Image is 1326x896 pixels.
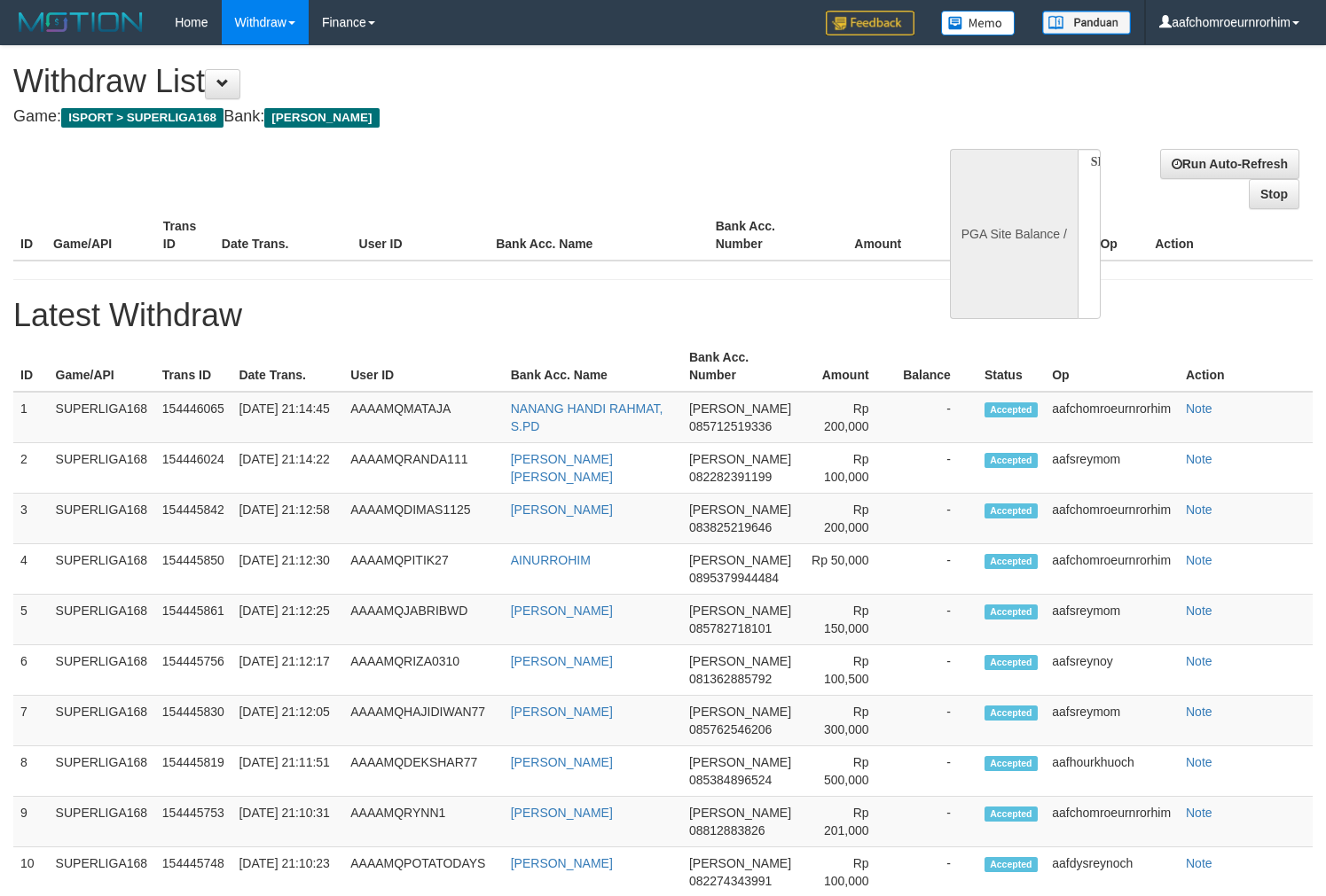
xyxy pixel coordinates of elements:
[1186,806,1212,820] a: Note
[49,494,155,544] td: SUPERLIGA168
[985,857,1038,872] span: Accepted
[1186,401,1212,416] a: Note
[896,544,977,595] td: -
[489,210,708,261] th: Bank Acc. Name
[231,595,343,645] td: [DATE] 21:12:25
[1045,746,1179,797] td: aafhourkhuoch
[985,604,1038,619] span: Accepted
[1045,595,1179,645] td: aafsreymom
[985,756,1038,771] span: Accepted
[985,453,1038,468] span: Accepted
[155,494,232,544] td: 154445842
[985,402,1038,417] span: Accepted
[343,746,504,797] td: AAAAMQDEKSHAR77
[977,341,1045,392] th: Status
[155,341,232,392] th: Trans ID
[231,544,343,595] td: [DATE] 21:12:30
[1042,11,1131,35] img: panduan.png
[343,645,504,696] td: AAAAMQRIZA0310
[343,544,504,595] td: AAAAMQPITIK27
[13,746,49,797] td: 8
[985,554,1038,569] span: Accepted
[13,696,49,746] td: 7
[13,595,49,645] td: 5
[343,696,504,746] td: AAAAMQHAJIDIWAN77
[1186,553,1212,567] a: Note
[215,210,352,261] th: Date Trans.
[689,553,791,567] span: [PERSON_NAME]
[13,544,49,595] td: 4
[511,806,613,820] a: [PERSON_NAME]
[13,298,1313,333] h1: Latest Withdraw
[155,544,232,595] td: 154445850
[231,696,343,746] td: [DATE] 21:12:05
[1186,452,1212,466] a: Note
[896,595,977,645] td: -
[689,604,791,618] span: [PERSON_NAME]
[689,672,772,686] span: 081362885792
[689,722,772,736] span: 085762546206
[799,443,896,494] td: Rp 100,000
[896,645,977,696] td: -
[13,392,49,443] td: 1
[49,544,155,595] td: SUPERLIGA168
[1045,645,1179,696] td: aafsreynoy
[799,645,896,696] td: Rp 100,500
[1148,210,1313,261] th: Action
[689,503,791,517] span: [PERSON_NAME]
[13,9,148,35] img: MOTION_logo.png
[941,11,1016,35] img: Button%20Memo.svg
[896,392,977,443] td: -
[826,11,914,35] img: Feedback.jpg
[343,797,504,847] td: AAAAMQRYNN1
[1045,392,1179,443] td: aafchomroeurnrorhim
[1186,503,1212,517] a: Note
[231,797,343,847] td: [DATE] 21:10:31
[689,571,779,585] span: 0895379944484
[799,746,896,797] td: Rp 500,000
[689,755,791,769] span: [PERSON_NAME]
[511,401,663,433] a: NANANG HANDI RAHMAT, S.PD
[985,503,1038,518] span: Accepted
[49,645,155,696] td: SUPERLIGA168
[49,595,155,645] td: SUPERLIGA168
[1186,604,1212,618] a: Note
[155,595,232,645] td: 154445861
[689,419,772,433] span: 085712519336
[155,443,232,494] td: 154446024
[49,797,155,847] td: SUPERLIGA168
[1186,755,1212,769] a: Note
[352,210,490,261] th: User ID
[1045,443,1179,494] td: aafsreymom
[799,696,896,746] td: Rp 300,000
[511,604,613,618] a: [PERSON_NAME]
[1186,705,1212,719] a: Note
[985,655,1038,670] span: Accepted
[799,797,896,847] td: Rp 201,000
[985,806,1038,822] span: Accepted
[950,149,1078,319] div: PGA Site Balance /
[511,503,613,517] a: [PERSON_NAME]
[799,392,896,443] td: Rp 200,000
[511,755,613,769] a: [PERSON_NAME]
[689,520,772,534] span: 083825219646
[1093,210,1148,261] th: Op
[689,654,791,668] span: [PERSON_NAME]
[1186,654,1212,668] a: Note
[155,645,232,696] td: 154445756
[343,443,504,494] td: AAAAMQRANDA111
[799,544,896,595] td: Rp 50,000
[343,392,504,443] td: AAAAMQMATAJA
[689,806,791,820] span: [PERSON_NAME]
[13,210,46,261] th: ID
[49,341,155,392] th: Game/API
[1186,856,1212,870] a: Note
[896,341,977,392] th: Balance
[49,443,155,494] td: SUPERLIGA168
[49,746,155,797] td: SUPERLIGA168
[13,341,49,392] th: ID
[689,874,772,888] span: 082274343991
[896,443,977,494] td: -
[985,705,1038,721] span: Accepted
[231,341,343,392] th: Date Trans.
